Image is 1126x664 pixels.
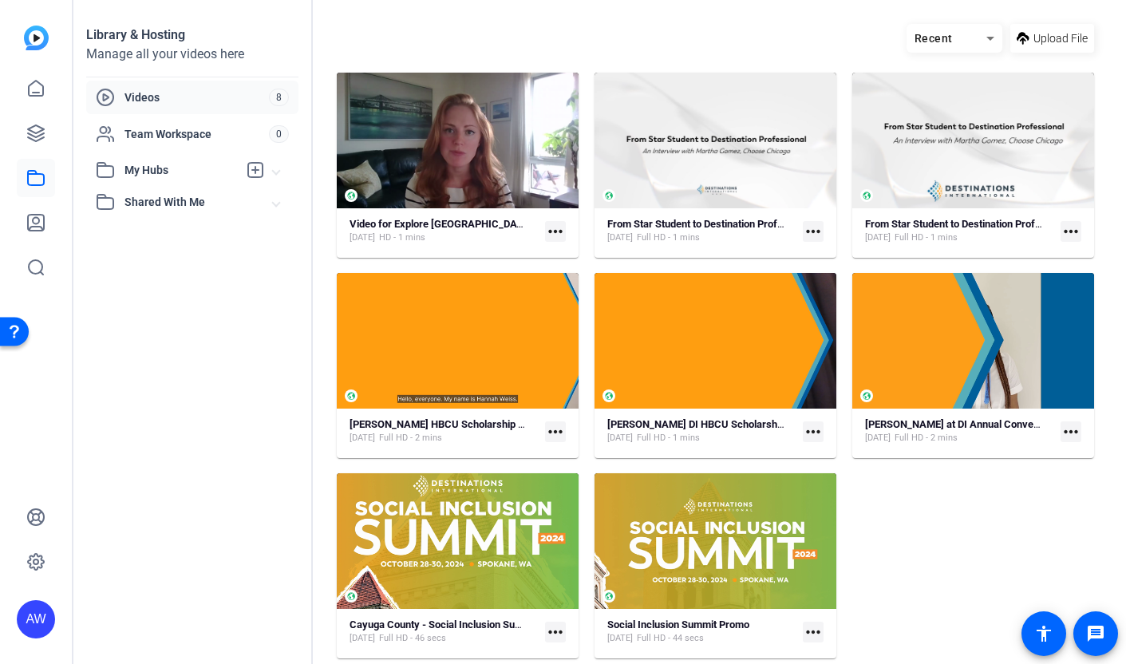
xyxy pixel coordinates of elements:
[86,26,298,45] div: Library & Hosting
[865,231,891,244] span: [DATE]
[915,32,953,45] span: Recent
[124,162,238,179] span: My Hubs
[124,89,269,105] span: Videos
[865,218,1073,230] strong: From Star Student to Destination Professional
[865,432,891,445] span: [DATE]
[607,418,796,445] a: [PERSON_NAME] DI HBCU Scholarship Experience[DATE]Full HD - 1 mins
[895,231,958,244] span: Full HD - 1 mins
[86,45,298,64] div: Manage all your videos here
[607,619,796,645] a: Social Inclusion Summit Promo[DATE]Full HD - 44 secs
[865,418,1054,445] a: [PERSON_NAME] at DI Annual Convention[DATE]Full HD - 2 mins
[86,154,298,186] mat-expansion-panel-header: My Hubs
[379,432,442,445] span: Full HD - 2 mins
[545,421,566,442] mat-icon: more_horiz
[269,125,289,143] span: 0
[24,26,49,50] img: blue-gradient.svg
[269,89,289,106] span: 8
[637,231,700,244] span: Full HD - 1 mins
[350,619,538,630] strong: Cayuga County - Social Inclusion Summit
[607,231,633,244] span: [DATE]
[607,218,816,230] strong: From Star Student to Destination Professional
[895,432,958,445] span: Full HD - 2 mins
[350,619,539,645] a: Cayuga County - Social Inclusion Summit[DATE]Full HD - 46 secs
[1086,624,1105,643] mat-icon: message
[1010,24,1094,53] button: Upload File
[350,218,611,230] strong: Video for Explore [GEOGRAPHIC_DATA][PERSON_NAME]
[124,194,273,211] span: Shared With Me
[350,218,539,244] a: Video for Explore [GEOGRAPHIC_DATA][PERSON_NAME][DATE]HD - 1 mins
[1034,624,1053,643] mat-icon: accessibility
[607,619,749,630] strong: Social Inclusion Summit Promo
[803,622,824,642] mat-icon: more_horiz
[350,432,375,445] span: [DATE]
[607,632,633,645] span: [DATE]
[607,218,796,244] a: From Star Student to Destination Professional[DATE]Full HD - 1 mins
[607,418,839,430] strong: [PERSON_NAME] DI HBCU Scholarship Experience
[607,432,633,445] span: [DATE]
[350,418,539,445] a: [PERSON_NAME] HBCU Scholarship Experience[DATE]Full HD - 2 mins
[545,622,566,642] mat-icon: more_horiz
[865,218,1054,244] a: From Star Student to Destination Professional[DATE]Full HD - 1 mins
[1061,421,1081,442] mat-icon: more_horiz
[350,418,569,430] strong: [PERSON_NAME] HBCU Scholarship Experience
[637,632,704,645] span: Full HD - 44 secs
[803,221,824,242] mat-icon: more_horiz
[350,231,375,244] span: [DATE]
[86,186,298,218] mat-expansion-panel-header: Shared With Me
[1033,30,1088,47] span: Upload File
[379,231,425,244] span: HD - 1 mins
[1061,221,1081,242] mat-icon: more_horiz
[545,221,566,242] mat-icon: more_horiz
[350,632,375,645] span: [DATE]
[865,418,1056,430] strong: [PERSON_NAME] at DI Annual Convention
[379,632,446,645] span: Full HD - 46 secs
[803,421,824,442] mat-icon: more_horiz
[17,600,55,638] div: AW
[637,432,700,445] span: Full HD - 1 mins
[124,126,269,142] span: Team Workspace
